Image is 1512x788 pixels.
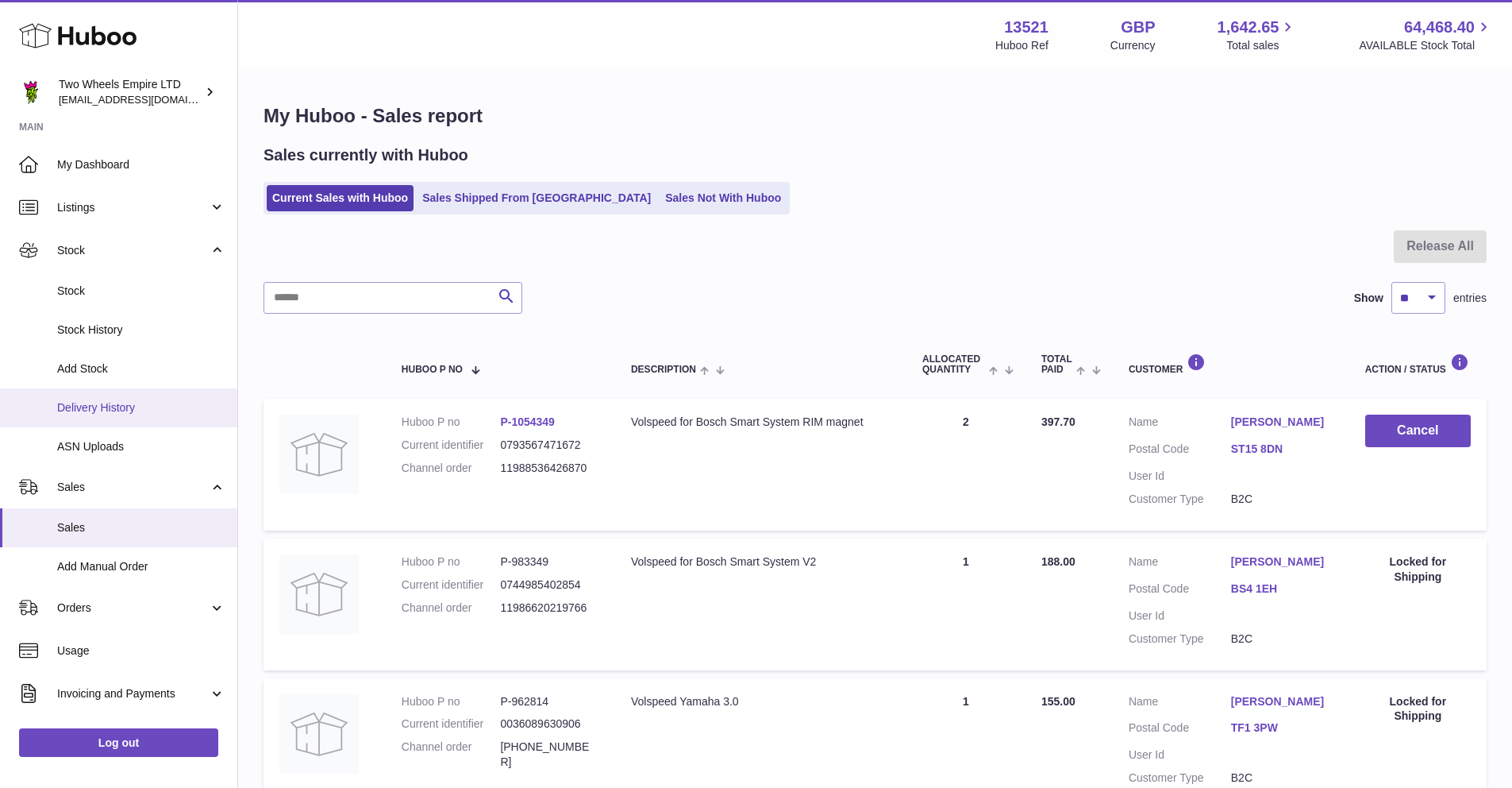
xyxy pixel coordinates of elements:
[1129,492,1231,507] dt: Customer Type
[1041,555,1075,568] span: 188.00
[906,539,1025,670] td: 1
[417,185,656,211] a: Sales Shipped From [GEOGRAPHIC_DATA]
[1231,415,1333,430] a: [PERSON_NAME]
[1129,632,1231,647] dt: Customer Type
[57,200,209,215] span: Listings
[1231,632,1333,647] dd: B2C
[57,480,209,495] span: Sales
[402,554,501,570] dt: Huboo P no
[631,365,696,375] span: Description
[57,157,225,172] span: My Dashboard
[1231,554,1333,570] a: [PERSON_NAME]
[267,185,414,211] a: Current Sales with Huboo
[500,461,599,476] dd: 11988536426870
[57,243,209,258] span: Stock
[1453,291,1487,306] span: entries
[1129,353,1333,375] div: Customer
[1129,581,1231,601] dt: Postal Code
[1231,694,1333,709] a: [PERSON_NAME]
[1004,17,1048,38] strong: 13521
[57,361,225,377] span: Add Stock
[57,520,225,535] span: Sales
[1129,469,1231,484] dt: User Id
[57,284,225,299] span: Stock
[500,438,599,453] dd: 0793567471672
[57,400,225,415] span: Delivery History
[1041,415,1075,428] span: 397.70
[500,601,599,616] dd: 11986620219766
[57,643,225,659] span: Usage
[402,717,501,732] dt: Current identifier
[1404,17,1475,38] span: 64,468.40
[402,577,501,593] dt: Current identifier
[1110,38,1156,53] div: Currency
[1359,17,1493,53] a: 64,468.40 AVAILABLE Stock Total
[59,93,233,106] span: [EMAIL_ADDRESS][DOMAIN_NAME]
[660,185,787,211] a: Sales Not With Huboo
[1365,554,1471,585] div: Locked for Shipping
[1354,291,1383,306] label: Show
[631,415,891,430] div: Volspeed for Bosch Smart System RIM magnet
[402,694,501,709] dt: Huboo P no
[500,554,599,570] dd: P-983349
[1129,720,1231,740] dt: Postal Code
[57,559,225,574] span: Add Manual Order
[500,694,599,709] dd: P-962814
[279,415,359,494] img: no-photo.jpg
[1218,17,1298,53] a: 1,642.65 Total sales
[1231,442,1333,457] a: ST15 8DN
[1041,695,1075,708] span: 155.00
[995,38,1048,53] div: Huboo Ref
[402,740,501,770] dt: Channel order
[1129,694,1231,713] dt: Name
[57,323,225,338] span: Stock History
[1231,492,1333,507] dd: B2C
[1365,415,1471,447] button: Cancel
[500,415,555,428] a: P-1054349
[19,80,43,104] img: justas@twowheelsempire.com
[1041,354,1072,375] span: Total paid
[1129,415,1231,434] dt: Name
[57,601,209,616] span: Orders
[500,740,599,770] dd: [PHONE_NUMBER]
[1359,38,1493,53] span: AVAILABLE Stock Total
[279,694,359,774] img: no-photo.jpg
[57,686,209,701] span: Invoicing and Payments
[1226,38,1297,53] span: Total sales
[906,399,1025,531] td: 2
[1129,771,1231,786] dt: Customer Type
[500,577,599,593] dd: 0744985402854
[1129,442,1231,461] dt: Postal Code
[402,365,463,375] span: Huboo P no
[631,554,891,570] div: Volspeed for Bosch Smart System V2
[922,354,985,375] span: ALLOCATED Quantity
[1231,771,1333,786] dd: B2C
[1231,720,1333,736] a: TF1 3PW
[264,103,1487,129] h1: My Huboo - Sales report
[279,554,359,634] img: no-photo.jpg
[1231,581,1333,597] a: BS4 1EH
[402,461,501,476] dt: Channel order
[59,77,202,107] div: Two Wheels Empire LTD
[264,145,468,166] h2: Sales currently with Huboo
[1121,17,1155,38] strong: GBP
[1129,608,1231,624] dt: User Id
[402,601,501,616] dt: Channel order
[1129,747,1231,763] dt: User Id
[631,694,891,709] div: Volspeed Yamaha 3.0
[500,717,599,732] dd: 0036089630906
[1129,554,1231,574] dt: Name
[1365,694,1471,724] div: Locked for Shipping
[1365,353,1471,375] div: Action / Status
[57,439,225,454] span: ASN Uploads
[402,438,501,453] dt: Current identifier
[1218,17,1279,38] span: 1,642.65
[402,415,501,430] dt: Huboo P no
[19,728,218,757] a: Log out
